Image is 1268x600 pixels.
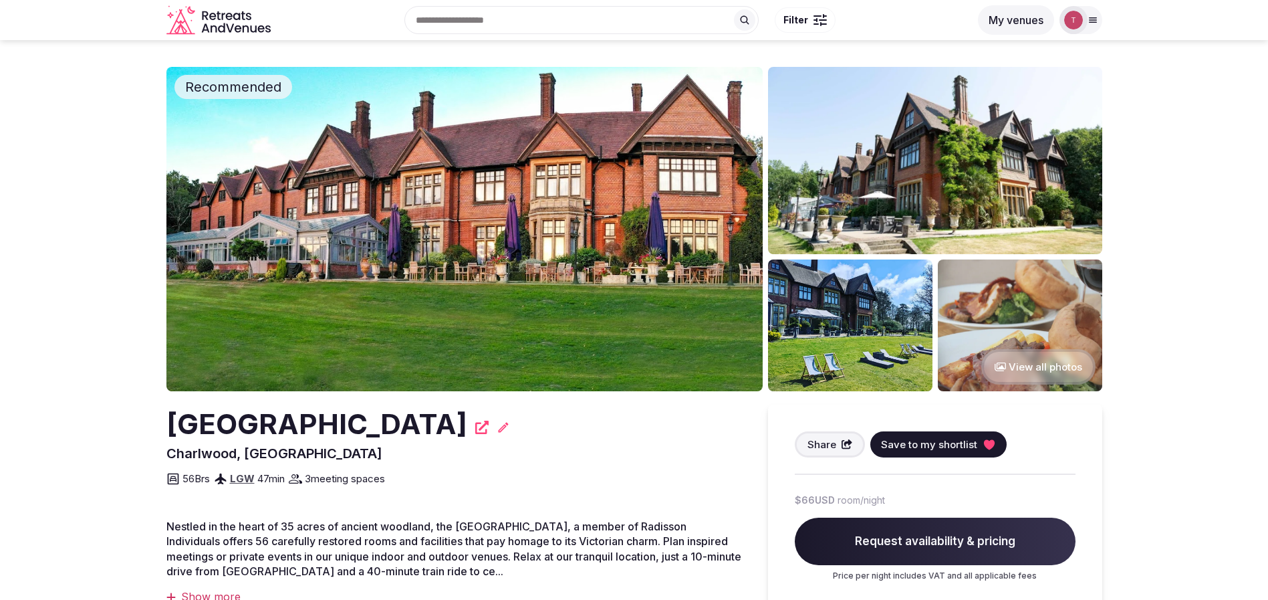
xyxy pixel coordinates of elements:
[182,472,210,486] span: 56 Brs
[166,5,273,35] a: Visit the homepage
[230,472,255,485] a: LGW
[795,431,866,458] button: Share
[166,520,741,578] span: Nestled in the heart of 35 acres of ancient woodland, the [GEOGRAPHIC_DATA], a member of Radisson...
[174,75,292,99] div: Recommended
[981,349,1096,385] button: View all photos
[166,445,382,462] span: Charlwood, [GEOGRAPHIC_DATA]
[768,260,932,391] img: Venue gallery photo
[978,13,1054,27] a: My venues
[305,472,385,486] span: 3 meeting spaces
[775,7,836,33] button: Filter
[768,67,1102,254] img: Venue gallery photo
[795,571,1075,582] p: Price per night includes VAT and all applicable fees
[166,67,763,391] img: Venue cover photo
[807,437,836,452] span: Share
[795,518,1075,566] span: Request availability & pricing
[783,13,808,27] span: Filter
[881,437,977,452] span: Save to my shortlist
[166,405,467,444] h2: [GEOGRAPHIC_DATA]
[180,78,287,96] span: Recommended
[838,494,885,507] span: room/night
[1064,11,1083,29] img: Thiago Martins
[257,472,285,486] span: 47 min
[978,5,1054,35] button: My venues
[166,5,273,35] svg: Retreats and Venues company logo
[870,431,1007,458] button: Save to my shortlist
[795,494,835,507] span: $66 USD
[938,260,1102,391] img: Venue gallery photo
